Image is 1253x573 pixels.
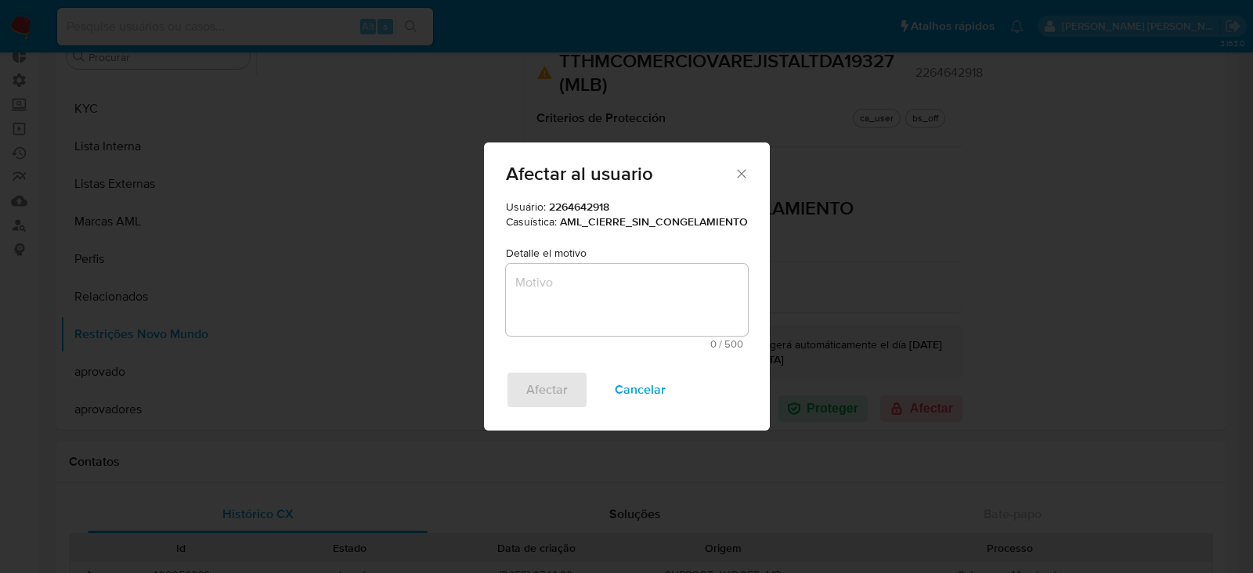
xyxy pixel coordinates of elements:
[506,200,748,215] p: Usuário:
[560,214,748,229] strong: AML_CIERRE_SIN_CONGELAMIENTO
[615,373,666,407] span: Cancelar
[506,246,748,261] p: Detalle el motivo
[506,214,748,230] p: Casuística:
[594,371,686,409] button: Cancelar
[734,166,748,180] button: Fechar
[506,264,748,336] textarea: Motivo
[549,199,609,214] strong: 2264642918
[511,339,743,349] span: Máximo de 500 caracteres
[506,164,735,183] span: Afectar al usuario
